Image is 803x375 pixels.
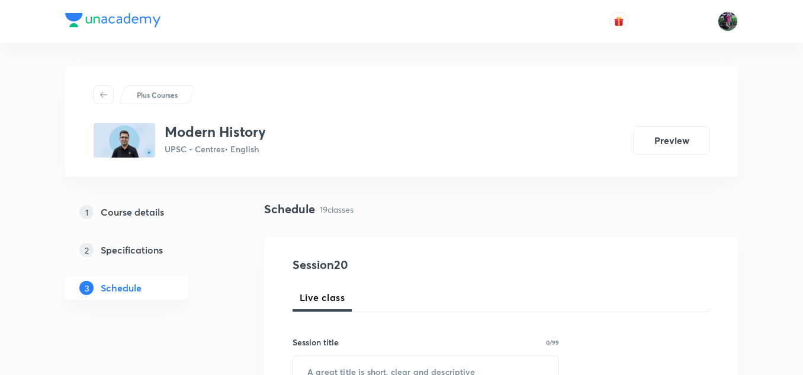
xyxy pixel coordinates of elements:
[546,339,559,345] p: 0/99
[79,205,94,219] p: 1
[79,281,94,295] p: 3
[293,256,509,274] h4: Session 20
[300,290,345,305] span: Live class
[65,13,160,30] a: Company Logo
[634,126,709,155] button: Preview
[609,12,628,31] button: avatar
[718,11,738,31] img: Ravishekhar Kumar
[94,123,155,158] img: 0b34d898ceed40b5a543fd82e53cf9d0.jpg
[614,16,624,27] img: avatar
[101,243,163,257] h5: Specifications
[65,13,160,27] img: Company Logo
[293,336,339,348] h6: Session title
[101,281,142,295] h5: Schedule
[79,243,94,257] p: 2
[137,89,178,100] p: Plus Courses
[165,143,266,155] p: UPSC - Centres • English
[65,200,226,224] a: 1Course details
[65,238,226,262] a: 2Specifications
[264,200,315,218] h4: Schedule
[320,203,354,216] p: 19 classes
[101,205,164,219] h5: Course details
[165,123,266,140] h3: Modern History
